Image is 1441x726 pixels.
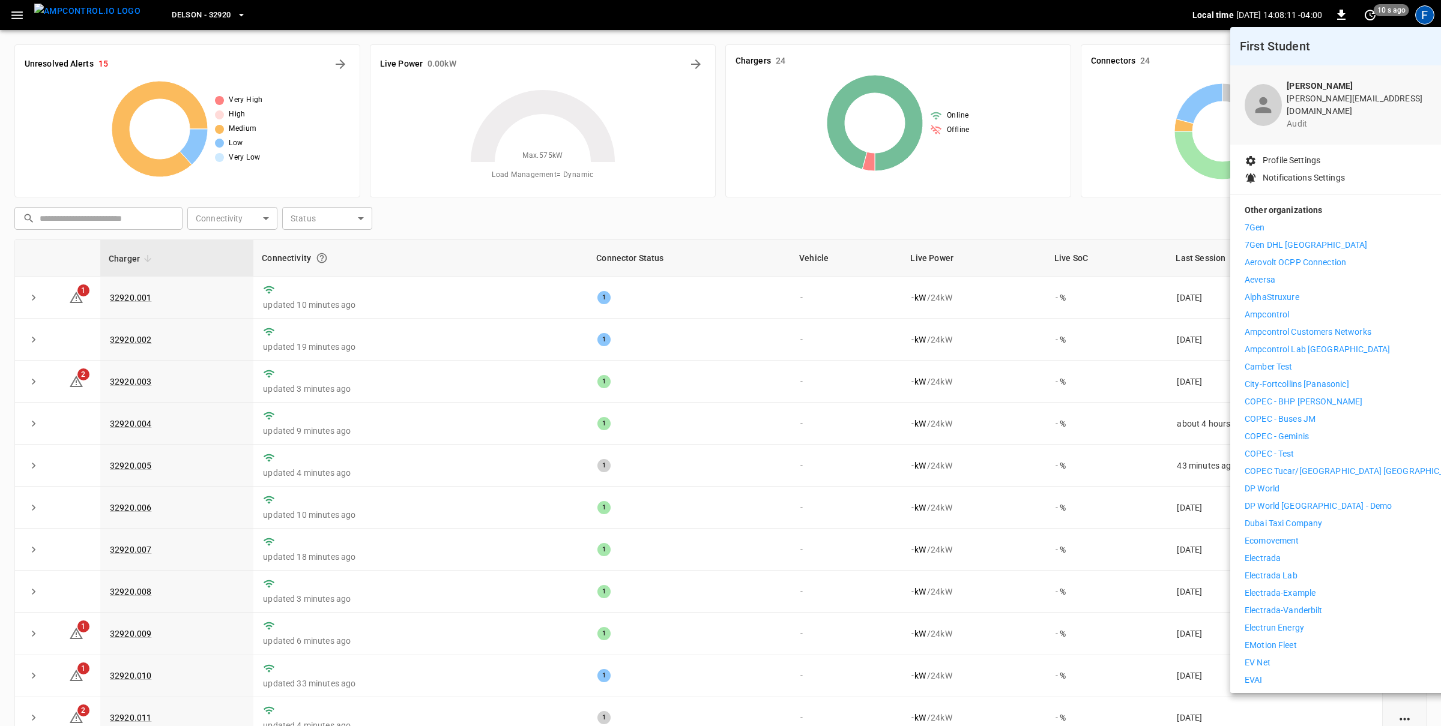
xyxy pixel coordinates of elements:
p: COPEC - Buses JM [1245,413,1316,425]
p: EVAI [1245,674,1263,686]
p: DP World [1245,482,1279,495]
p: Aerovolt OCPP Connection [1245,256,1346,269]
p: eMotion Fleet [1245,639,1297,652]
p: 7Gen DHL [GEOGRAPHIC_DATA] [1245,239,1367,251]
p: Camber Test [1245,361,1292,373]
p: Ampcontrol [1245,308,1289,321]
p: COPEC - Geminis [1245,430,1309,443]
p: Fleet Operator [1245,691,1299,704]
div: profile-icon [1245,84,1282,126]
p: COPEC - Test [1245,448,1294,460]
p: Dubai Taxi Company [1245,517,1322,530]
p: 7Gen [1245,221,1265,234]
p: Ampcontrol Lab [GEOGRAPHIC_DATA] [1245,343,1390,356]
p: City-Fortcollins [Panasonic] [1245,378,1349,391]
p: Electrada-Example [1245,587,1316,599]
p: ecomovement [1245,535,1299,547]
p: EV Net [1245,656,1270,669]
p: Electrada Lab [1245,569,1298,582]
p: DP World [GEOGRAPHIC_DATA] - Demo [1245,500,1392,512]
p: Profile Settings [1263,154,1320,167]
p: COPEC - BHP [PERSON_NAME] [1245,395,1362,408]
p: Electrada-Vanderbilt [1245,604,1323,617]
p: Electrada [1245,552,1281,565]
b: [PERSON_NAME] [1287,81,1353,91]
p: Notifications Settings [1263,172,1345,184]
p: AlphaStruxure [1245,291,1299,304]
p: Aeversa [1245,274,1275,286]
p: Ampcontrol Customers Networks [1245,326,1371,338]
p: Electrun Energy [1245,622,1304,634]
